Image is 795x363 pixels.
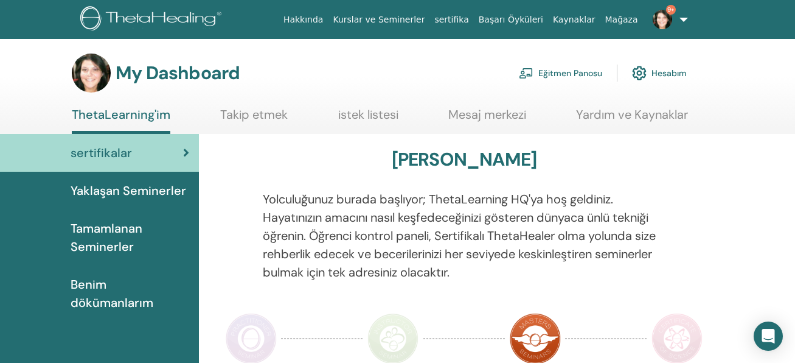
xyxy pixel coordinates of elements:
[72,107,170,134] a: ThetaLearning'im
[71,181,186,200] span: Yaklaşan Seminerler
[338,107,398,131] a: istek listesi
[576,107,688,131] a: Yardım ve Kaynaklar
[519,68,533,79] img: chalkboard-teacher.svg
[392,149,537,171] h3: [PERSON_NAME]
[220,107,288,131] a: Takip etmek
[71,275,189,312] span: Benim dökümanlarım
[600,9,642,31] a: Mağaza
[429,9,473,31] a: sertifika
[754,322,783,351] div: Open Intercom Messenger
[328,9,429,31] a: Kurslar ve Seminerler
[72,54,111,93] img: default.jpg
[666,5,676,15] span: 9+
[653,10,672,29] img: default.jpg
[548,9,600,31] a: Kaynaklar
[632,63,647,83] img: cog.svg
[71,144,132,162] span: sertifikalar
[263,190,665,281] p: Yolculuğunuz burada başlıyor; ThetaLearning HQ'ya hoş geldiniz. Hayatınızın amacını nasıl keşfede...
[71,219,189,256] span: Tamamlanan Seminerler
[279,9,328,31] a: Hakkında
[448,107,526,131] a: Mesaj merkezi
[632,60,687,86] a: Hesabım
[116,62,240,84] h3: My Dashboard
[519,60,602,86] a: Eğitmen Panosu
[474,9,548,31] a: Başarı Öyküleri
[80,6,226,33] img: logo.png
